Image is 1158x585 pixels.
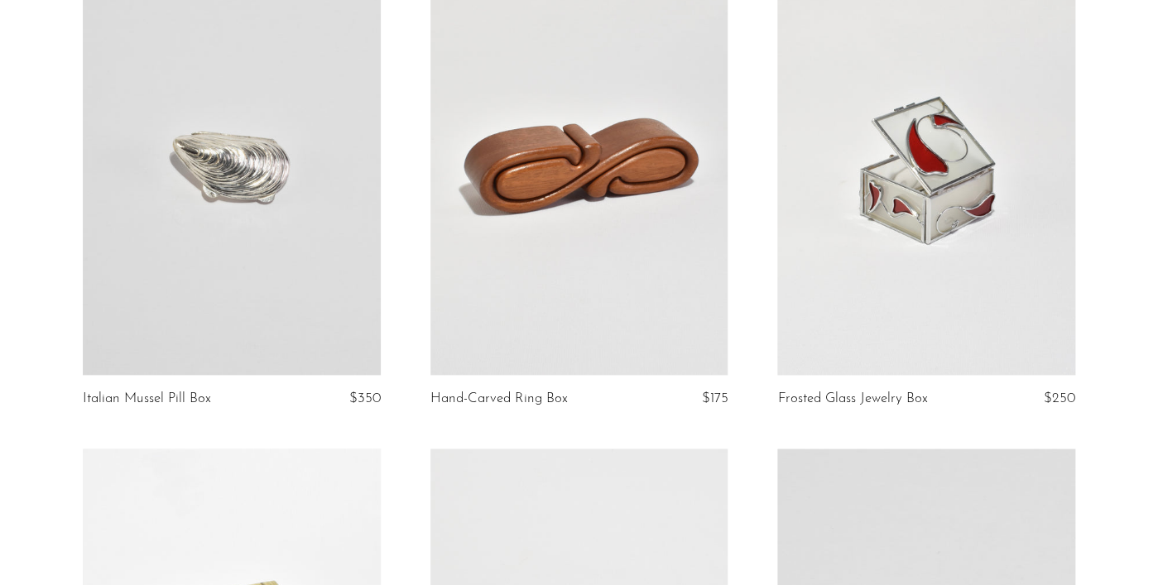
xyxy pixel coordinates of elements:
span: $250 [1044,391,1075,405]
a: Hand-Carved Ring Box [430,391,568,406]
a: Italian Mussel Pill Box [83,391,211,406]
span: $175 [701,391,728,405]
span: $350 [349,391,381,405]
a: Frosted Glass Jewelry Box [777,391,927,406]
